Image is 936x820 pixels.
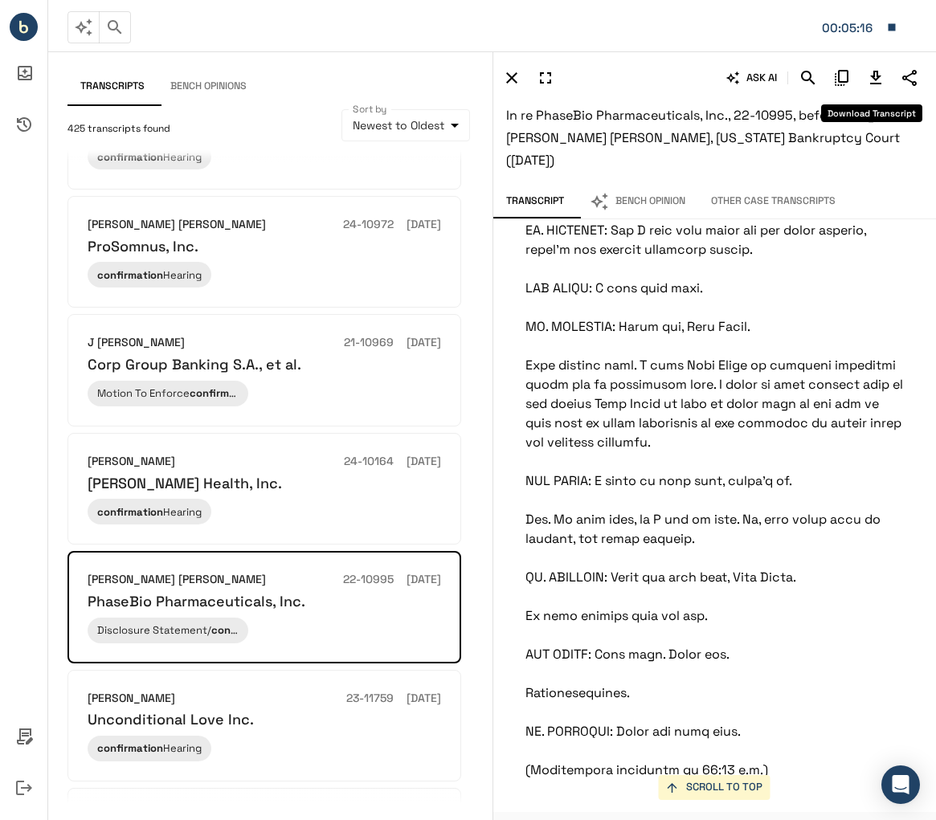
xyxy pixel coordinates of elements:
[88,453,175,471] h6: [PERSON_NAME]
[814,10,905,44] button: Matter: 442885.2
[341,109,470,141] div: Newest to Oldest
[353,102,387,116] label: Sort by
[211,623,277,637] em: confirmation
[88,474,282,492] h6: [PERSON_NAME] Health, Inc.
[881,765,920,804] div: Open Intercom Messenger
[97,505,163,519] em: confirmation
[88,592,305,610] h6: PhaseBio Pharmaceuticals, Inc.
[97,623,277,637] span: Disclosure Statement/
[67,67,157,106] button: Transcripts
[407,453,441,471] h6: [DATE]
[344,453,394,471] h6: 24-10164
[828,64,856,92] button: Copy Citation
[407,216,441,234] h6: [DATE]
[896,64,923,92] button: Share Transcript
[157,67,260,106] button: Bench Opinions
[67,121,170,137] span: 425 transcripts found
[723,64,781,92] button: ASK AI
[343,571,394,589] h6: 22-10995
[88,710,254,728] h6: Unconditional Love Inc.
[97,150,202,164] span: Hearing
[88,355,301,373] h6: Corp Group Banking S.A., et al.
[343,216,394,234] h6: 24-10972
[97,741,163,755] em: confirmation
[97,505,202,519] span: Hearing
[97,150,163,164] em: confirmation
[346,690,394,708] h6: 23-11759
[88,237,198,255] h6: ProSomnus, Inc.
[821,104,922,122] div: Download Transcript
[795,64,822,92] button: Search
[97,386,255,400] span: Motion To Enforce
[344,334,394,352] h6: 21-10969
[88,571,266,589] h6: [PERSON_NAME] [PERSON_NAME]
[407,571,441,589] h6: [DATE]
[97,268,202,282] span: Hearing
[698,185,848,218] button: Other Case Transcripts
[88,216,266,234] h6: [PERSON_NAME] [PERSON_NAME]
[407,690,441,708] h6: [DATE]
[506,107,900,169] span: In re PhaseBio Pharmaceuticals, Inc., 22-10995, before Judge [PERSON_NAME] [PERSON_NAME], [US_STA...
[407,334,441,352] h6: [DATE]
[97,268,163,282] em: confirmation
[659,775,770,800] button: SCROLL TO TOP
[577,185,698,218] button: Bench Opinion
[493,185,577,218] button: Transcript
[97,741,202,755] span: Hearing
[822,18,878,39] div: Matter: 442885.2
[88,690,175,708] h6: [PERSON_NAME]
[862,64,889,92] button: Download Transcript
[88,334,185,352] h6: J [PERSON_NAME]
[190,386,255,400] em: confirmation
